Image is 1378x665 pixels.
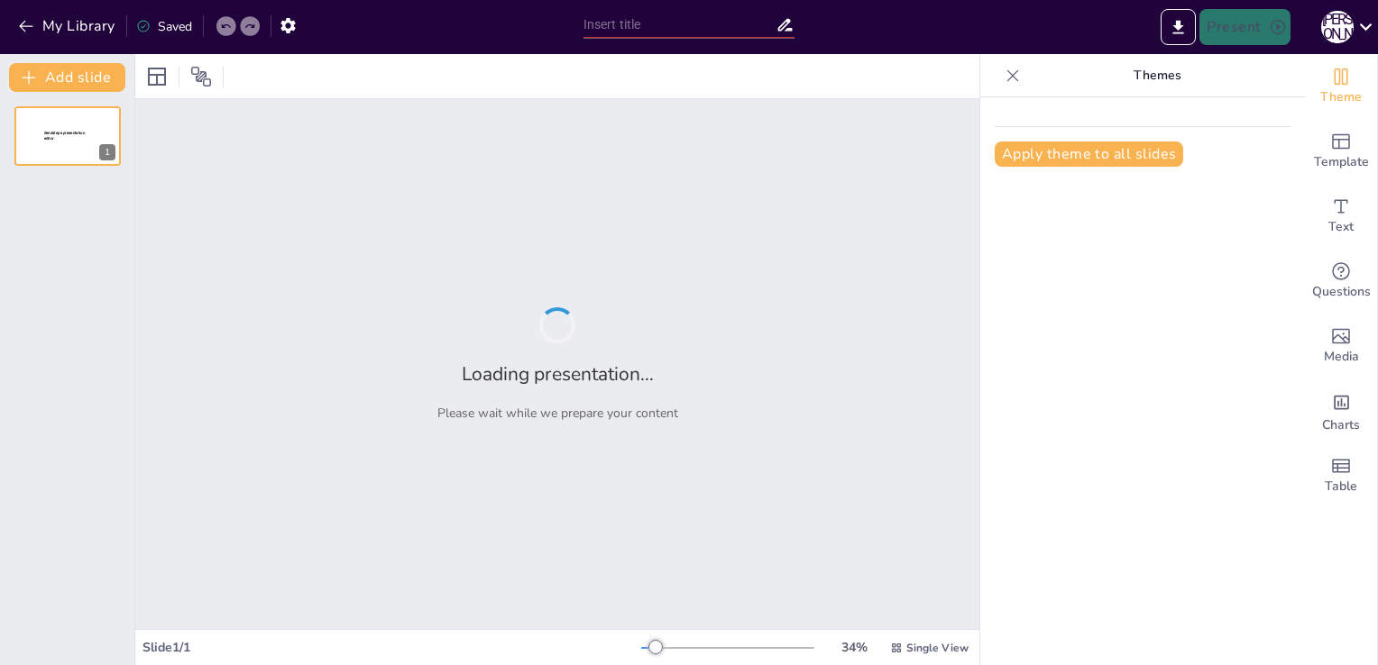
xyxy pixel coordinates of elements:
span: Sendsteps presentation editor [44,131,85,141]
span: Charts [1322,415,1360,435]
button: Add slide [9,63,125,92]
button: П [PERSON_NAME] [1321,9,1354,45]
span: Position [190,66,212,87]
p: Please wait while we prepare your content [437,405,678,422]
div: Get real-time input from your audience [1305,249,1377,314]
button: Apply theme to all slides [995,141,1183,167]
div: Add text boxes [1305,184,1377,249]
div: Layout [142,62,171,91]
button: Export to PowerPoint [1161,9,1196,45]
h2: Loading presentation... [462,361,654,387]
div: Slide 1 / 1 [142,639,641,656]
p: Themes [1027,54,1287,97]
span: Text [1328,217,1354,237]
button: My Library [14,12,123,41]
div: Add charts and graphs [1305,378,1377,443]
div: Change the overall theme [1305,54,1377,119]
span: Media [1324,347,1359,367]
div: 34 % [832,639,876,656]
div: Add images, graphics, shapes or video [1305,314,1377,378]
button: Present [1199,9,1290,45]
div: Saved [136,18,192,35]
span: Table [1325,477,1357,496]
span: Single View [906,641,969,655]
div: 1 [99,144,115,160]
div: П [PERSON_NAME] [1321,11,1354,43]
span: Questions [1312,282,1371,302]
span: Theme [1320,87,1362,107]
div: Add ready made slides [1305,119,1377,184]
input: Insert title [583,12,776,38]
div: Add a table [1305,443,1377,508]
span: Template [1314,152,1369,172]
div: 1 [14,106,121,166]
